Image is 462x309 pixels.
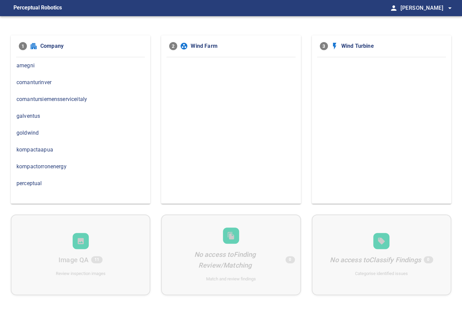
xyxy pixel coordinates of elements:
[11,57,150,74] div: amegni
[390,4,398,12] span: person
[16,163,145,171] span: kompactorronenergy
[11,125,150,141] div: goldwind
[16,62,145,70] span: amegni
[16,129,145,137] span: goldwind
[398,1,454,15] button: [PERSON_NAME]
[11,74,150,91] div: comanturinver
[16,78,145,87] span: comanturinver
[446,4,454,12] span: arrow_drop_down
[16,112,145,120] span: galventus
[40,42,142,50] span: Company
[11,175,150,192] div: perceptual
[191,42,293,50] span: Wind Farm
[11,91,150,108] div: comantursiemensserviceitaly
[400,3,454,13] span: [PERSON_NAME]
[11,141,150,158] div: kompactaapua
[320,42,328,50] span: 3
[341,42,443,50] span: Wind Turbine
[16,95,145,103] span: comantursiemensserviceitaly
[16,179,145,187] span: perceptual
[13,3,62,13] figcaption: Perceptual Robotics
[169,42,177,50] span: 2
[16,146,145,154] span: kompactaapua
[11,108,150,125] div: galventus
[11,158,150,175] div: kompactorronenergy
[19,42,27,50] span: 1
